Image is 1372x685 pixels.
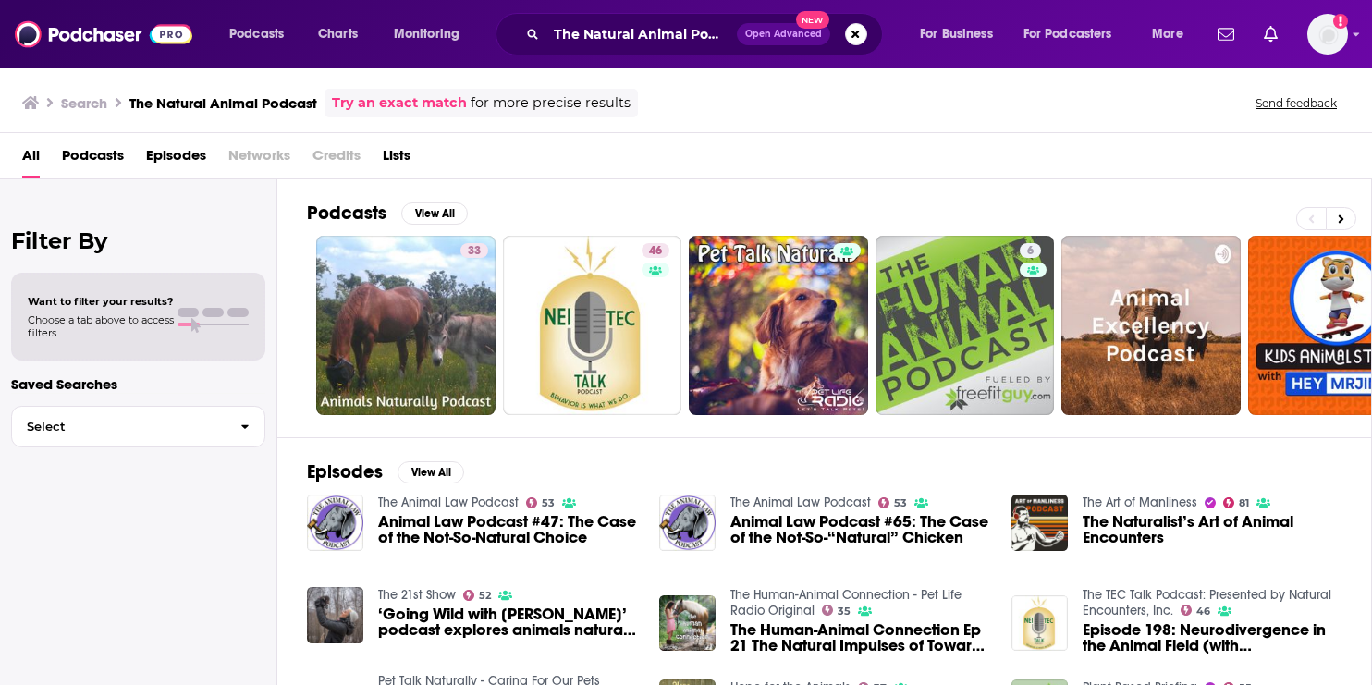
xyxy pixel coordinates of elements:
img: Podchaser - Follow, Share and Rate Podcasts [15,17,192,52]
button: Show profile menu [1307,14,1348,55]
span: 81 [1239,499,1249,508]
a: Show notifications dropdown [1210,18,1242,50]
a: The TEC Talk Podcast: Presented by Natural Encounters, Inc. [1083,587,1331,618]
h2: Episodes [307,460,383,483]
a: 53 [878,497,908,508]
span: for more precise results [471,92,631,114]
button: open menu [1011,19,1139,49]
span: New [796,11,829,29]
span: ‘Going Wild with [PERSON_NAME]’ podcast explores animals natural habitats [378,606,637,638]
span: Choose a tab above to access filters. [28,313,174,339]
a: 6 [1020,243,1041,258]
button: open menu [381,19,484,49]
h3: The Natural Animal Podcast [129,94,317,112]
a: The Human-Animal Connection - Pet Life Radio Original [730,587,962,618]
a: 46 [1181,605,1211,616]
img: Animal Law Podcast #65: The Case of the Not-So-“Natural” Chicken [659,495,716,551]
a: EpisodesView All [307,460,464,483]
a: Animal Law Podcast #65: The Case of the Not-So-“Natural” Chicken [730,514,989,545]
a: PodcastsView All [307,202,468,225]
span: Want to filter your results? [28,295,174,308]
a: All [22,141,40,178]
a: The Art of Manliness [1083,495,1197,510]
a: Episodes [146,141,206,178]
a: 53 [526,497,556,508]
span: Networks [228,141,290,178]
a: 52 [463,590,492,601]
img: The Naturalist’s Art of Animal Encounters [1011,495,1068,551]
span: 52 [479,592,491,600]
a: Podcasts [62,141,124,178]
a: Lists [383,141,410,178]
button: Select [11,406,265,447]
div: Search podcasts, credits, & more... [513,13,900,55]
button: open menu [1139,19,1207,49]
a: Try an exact match [332,92,467,114]
a: Animal Law Podcast #47: The Case of the Not-So-Natural Choice [378,514,637,545]
span: Logged in as riley.davis [1307,14,1348,55]
span: 53 [894,499,907,508]
h2: Podcasts [307,202,386,225]
img: Animal Law Podcast #47: The Case of the Not-So-Natural Choice [307,495,363,551]
span: 46 [1196,607,1210,616]
button: open menu [216,19,308,49]
span: 6 [1027,242,1034,261]
a: 35 [822,605,851,616]
span: For Business [920,21,993,47]
a: The Animal Law Podcast [378,495,519,510]
p: Saved Searches [11,375,265,393]
button: View All [398,461,464,483]
img: Episode 198: Neurodivergence in the Animal Field (with Aaron Rose, Natural Encounters, Inc.) [1011,595,1068,652]
img: User Profile [1307,14,1348,55]
a: 46 [503,236,682,415]
input: Search podcasts, credits, & more... [546,19,737,49]
a: Episode 198: Neurodivergence in the Animal Field (with Aaron Rose, Natural Encounters, Inc.) [1083,622,1341,654]
a: 33 [460,243,488,258]
svg: Add a profile image [1333,14,1348,29]
a: Show notifications dropdown [1256,18,1285,50]
span: Monitoring [394,21,459,47]
a: The Animal Law Podcast [730,495,871,510]
span: 35 [838,607,851,616]
a: The Human-Animal Connection Ep 21 The Natural Impulses of Towards & Away [730,622,989,654]
button: View All [401,202,468,225]
img: The Human-Animal Connection Ep 21 The Natural Impulses of Towards & Away [659,595,716,652]
button: Open AdvancedNew [737,23,830,45]
h2: Filter By [11,227,265,254]
span: Credits [312,141,361,178]
span: 53 [542,499,555,508]
span: 33 [468,242,481,261]
span: Charts [318,21,358,47]
h3: Search [61,94,107,112]
a: The 21st Show [378,587,456,603]
button: Send feedback [1250,95,1342,111]
span: Podcasts [229,21,284,47]
a: 81 [1223,497,1250,508]
a: Charts [306,19,369,49]
span: For Podcasters [1023,21,1112,47]
span: More [1152,21,1183,47]
span: Select [12,421,226,433]
a: The Naturalist’s Art of Animal Encounters [1083,514,1341,545]
span: 46 [649,242,662,261]
img: ‘Going Wild with Dr. Rae Wynn-Grant’ podcast explores animals natural habitats [307,587,363,643]
a: 33 [316,236,496,415]
span: Episode 198: Neurodivergence in the Animal Field (with [PERSON_NAME], Natural Encounters, Inc.) [1083,622,1341,654]
a: 6 [876,236,1055,415]
button: open menu [907,19,1016,49]
a: ‘Going Wild with Dr. Rae Wynn-Grant’ podcast explores animals natural habitats [378,606,637,638]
